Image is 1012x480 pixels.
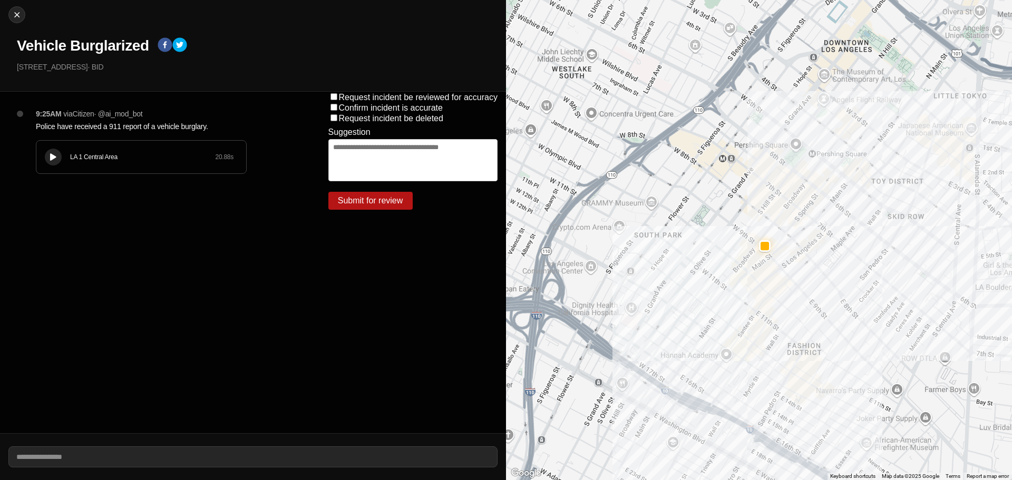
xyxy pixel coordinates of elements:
p: 9:25AM [36,109,61,119]
div: LA 1 Central Area [70,153,215,161]
a: Report a map error [967,473,1009,479]
button: Submit for review [328,192,413,210]
button: cancel [8,6,25,23]
button: Keyboard shortcuts [830,473,875,480]
label: Request incident be reviewed for accuracy [339,93,498,102]
p: via Citizen · @ ai_mod_bot [63,109,142,119]
label: Request incident be deleted [339,114,443,123]
button: facebook [158,37,172,54]
p: [STREET_ADDRESS] · BID [17,62,498,72]
label: Suggestion [328,128,371,137]
div: 20.88 s [215,153,233,161]
img: Google [509,466,543,480]
label: Confirm incident is accurate [339,103,443,112]
a: Terms (opens in new tab) [946,473,960,479]
button: twitter [172,37,187,54]
p: Police have received a 911 report of a vehicle burglary. [36,121,286,132]
span: Map data ©2025 Google [882,473,939,479]
h1: Vehicle Burglarized [17,36,149,55]
img: cancel [12,9,22,20]
a: Open this area in Google Maps (opens a new window) [509,466,543,480]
